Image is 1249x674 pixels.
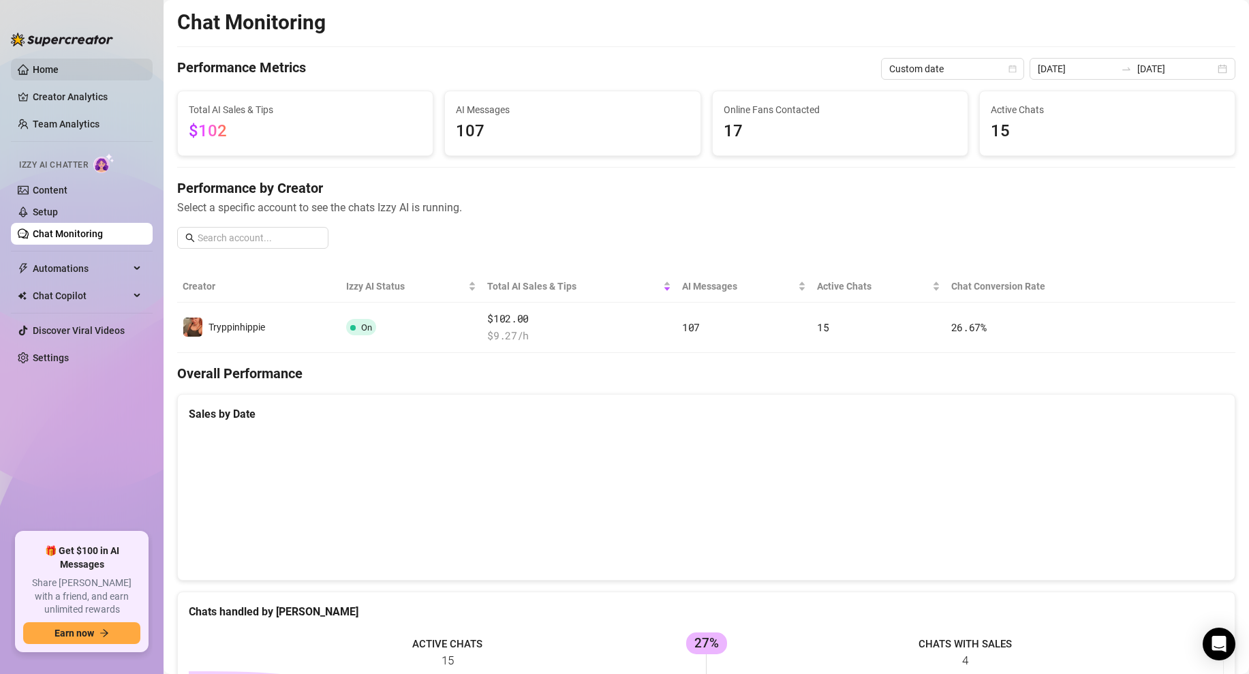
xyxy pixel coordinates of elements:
span: AI Messages [456,102,689,117]
span: calendar [1008,65,1017,73]
span: $ 9.27 /h [487,328,671,344]
span: Chat Copilot [33,285,129,307]
h4: Performance Metrics [177,58,306,80]
span: Select a specific account to see the chats Izzy AI is running. [177,199,1235,216]
span: AI Messages [682,279,795,294]
span: 17 [724,119,957,144]
span: Total AI Sales & Tips [487,279,660,294]
a: Home [33,64,59,75]
th: Active Chats [812,271,945,303]
span: Izzy AI Chatter [19,159,88,172]
span: arrow-right [99,628,109,638]
span: On [361,322,372,333]
th: Chat Conversion Rate [946,271,1130,303]
a: Settings [33,352,69,363]
span: to [1121,63,1132,74]
th: Creator [177,271,341,303]
span: $102 [189,121,227,140]
th: AI Messages [677,271,812,303]
span: Active Chats [817,279,929,294]
span: $102.00 [487,311,671,327]
a: Team Analytics [33,119,99,129]
span: Izzy AI Status [346,279,465,294]
span: 107 [456,119,689,144]
h4: Performance by Creator [177,179,1235,198]
th: Total AI Sales & Tips [482,271,677,303]
a: Content [33,185,67,196]
h2: Chat Monitoring [177,10,326,35]
span: Tryppinhippie [209,322,265,333]
span: Share [PERSON_NAME] with a friend, and earn unlimited rewards [23,577,140,617]
a: Chat Monitoring [33,228,103,239]
span: 🎁 Get $100 in AI Messages [23,545,140,571]
span: 107 [682,320,700,334]
span: Custom date [889,59,1016,79]
span: search [185,233,195,243]
img: Tryppinhippie [183,318,202,337]
a: Setup [33,206,58,217]
span: 26.67 % [951,320,987,334]
span: Online Fans Contacted [724,102,957,117]
div: Sales by Date [189,405,1224,423]
span: Earn now [55,628,94,639]
input: Search account... [198,230,320,245]
span: Active Chats [991,102,1224,117]
span: Total AI Sales & Tips [189,102,422,117]
img: logo-BBDzfeDw.svg [11,33,113,46]
span: thunderbolt [18,263,29,274]
span: Automations [33,258,129,279]
a: Creator Analytics [33,86,142,108]
span: swap-right [1121,63,1132,74]
input: Start date [1038,61,1115,76]
span: 15 [817,320,829,334]
th: Izzy AI Status [341,271,482,303]
h4: Overall Performance [177,364,1235,383]
input: End date [1137,61,1215,76]
img: AI Chatter [93,153,114,173]
button: Earn nowarrow-right [23,622,140,644]
img: Chat Copilot [18,291,27,301]
span: 15 [991,119,1224,144]
a: Discover Viral Videos [33,325,125,336]
div: Open Intercom Messenger [1203,628,1235,660]
div: Chats handled by [PERSON_NAME] [189,603,1224,620]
